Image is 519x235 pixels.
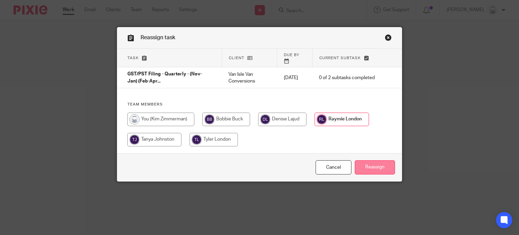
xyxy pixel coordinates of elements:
[312,67,381,88] td: 0 of 2 subtasks completed
[229,56,244,60] span: Client
[316,160,351,175] a: Close this dialog window
[228,71,270,85] p: Van Isle Van Conversions
[127,56,139,60] span: Task
[319,56,361,60] span: Current subtask
[141,35,175,40] span: Reassign task
[284,74,305,81] p: [DATE]
[127,102,392,107] h4: Team members
[385,34,392,43] a: Close this dialog window
[127,72,202,84] span: GST/PST Filing - Quarterly - (Nov-Jan) (Feb-Apr...
[355,160,395,175] input: Reassign
[284,53,299,57] span: Due by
